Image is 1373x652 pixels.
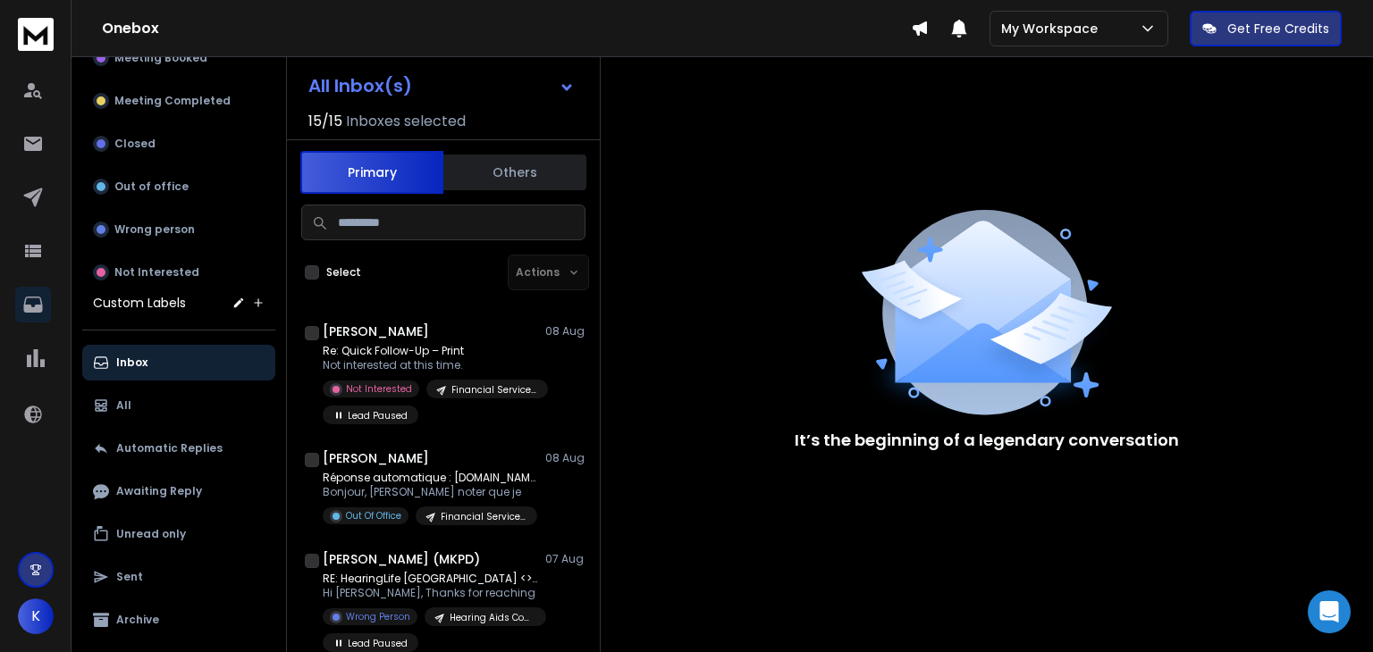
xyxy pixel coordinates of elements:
[102,18,911,39] h1: Onebox
[116,613,159,627] p: Archive
[114,137,156,151] p: Closed
[82,255,275,290] button: Not Interested
[116,355,147,370] p: Inbox
[308,111,342,132] span: 15 / 15
[323,344,537,358] p: Re: Quick Follow-Up – Print
[116,398,131,413] p: All
[323,358,537,372] p: Not interested at this time.
[82,83,275,119] button: Meeting Completed
[114,180,189,194] p: Out of office
[82,473,275,509] button: Awaiting Reply
[346,382,412,396] p: Not Interested
[326,265,361,280] label: Select
[18,598,54,634] button: K
[795,428,1179,453] p: It’s the beginning of a legendary conversation
[116,570,143,584] p: Sent
[346,610,410,623] p: Wrong Person
[323,322,429,340] h1: [PERSON_NAME]
[451,383,537,397] p: Financial Services Companies ([GEOGRAPHIC_DATA]) [GEOGRAPHIC_DATA] outreach
[1227,20,1329,38] p: Get Free Credits
[82,169,275,205] button: Out of office
[82,430,275,466] button: Automatic Replies
[93,294,186,312] h3: Custom Labels
[1308,590,1351,633] div: Open Intercom Messenger
[323,572,537,586] p: RE: HearingLife [GEOGRAPHIC_DATA] <> Let’s
[82,388,275,423] button: All
[323,550,480,568] h1: [PERSON_NAME] (MKPD)
[82,516,275,552] button: Unread only
[308,77,412,95] h1: All Inbox(s)
[114,265,199,280] p: Not Interested
[82,602,275,638] button: Archive
[323,471,537,485] p: Réponse automatique : [DOMAIN_NAME] Optimize Your
[346,509,401,522] p: Out Of Office
[323,449,429,467] h1: [PERSON_NAME]
[114,94,231,108] p: Meeting Completed
[114,222,195,237] p: Wrong person
[300,151,443,194] button: Primary
[545,552,585,566] p: 07 Aug
[348,409,408,422] p: Lead Paused
[82,559,275,595] button: Sent
[545,324,585,339] p: 08 Aug
[18,18,54,51] img: logo
[116,441,223,456] p: Automatic Replies
[82,212,275,247] button: Wrong person
[545,451,585,465] p: 08 Aug
[323,586,537,600] p: Hi [PERSON_NAME], Thanks for reaching
[348,637,408,650] p: Lead Paused
[82,345,275,380] button: Inbox
[346,111,466,132] h3: Inboxes selected
[443,153,586,192] button: Others
[116,484,202,498] p: Awaiting Reply
[114,51,207,65] p: Meeting Booked
[82,40,275,76] button: Meeting Booked
[1001,20,1105,38] p: My Workspace
[450,611,535,624] p: Hearing Aids Companies Outreach [GEOGRAPHIC_DATA]
[82,126,275,162] button: Closed
[116,527,186,541] p: Unread only
[441,510,526,523] p: Financial Services Outreach [GEOGRAPHIC_DATA]
[294,68,589,104] button: All Inbox(s)
[1190,11,1342,46] button: Get Free Credits
[323,485,537,499] p: Bonjour, [PERSON_NAME] noter que je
